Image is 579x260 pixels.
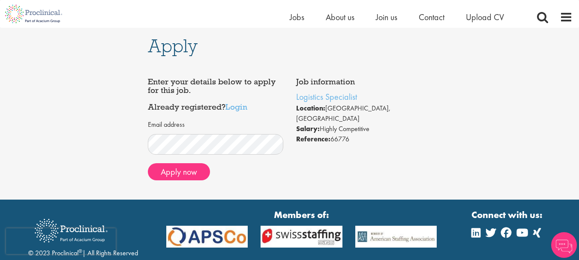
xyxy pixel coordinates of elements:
div: © 2023 Proclinical | All Rights Reserved [28,212,138,258]
a: Contact [419,12,444,23]
img: APSCo [349,226,443,247]
a: Jobs [290,12,304,23]
a: Join us [376,12,397,23]
strong: Reference: [296,134,330,143]
h4: Enter your details below to apply for this job. Already registered? [148,78,283,111]
a: Logistics Specialist [296,91,357,102]
strong: Connect with us: [471,208,544,221]
img: APSCo [254,226,348,247]
li: [GEOGRAPHIC_DATA], [GEOGRAPHIC_DATA] [296,103,431,124]
a: Upload CV [466,12,504,23]
label: Email address [148,120,185,130]
a: Login [225,102,247,112]
iframe: reCAPTCHA [6,228,116,254]
img: APSCo [160,226,254,247]
span: Apply [148,34,198,57]
a: About us [326,12,354,23]
h4: Job information [296,78,431,86]
strong: Salary: [296,124,320,133]
strong: Location: [296,104,325,113]
li: Highly Competitive [296,124,431,134]
button: Apply now [148,163,210,180]
img: Chatbot [551,232,577,258]
li: 66776 [296,134,431,144]
strong: Members of: [166,208,437,221]
img: Proclinical Recruitment [28,213,114,248]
